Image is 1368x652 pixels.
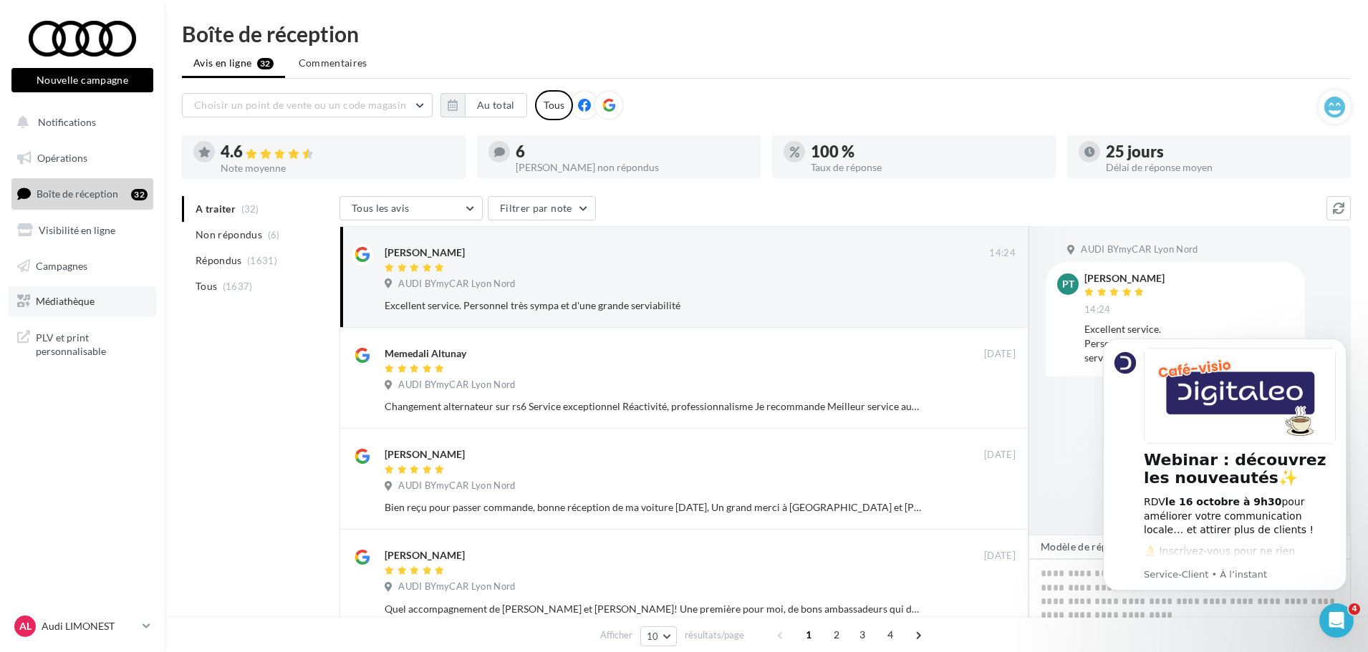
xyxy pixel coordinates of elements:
[647,631,659,642] span: 10
[247,255,277,266] span: (1631)
[352,202,410,214] span: Tous les avis
[339,196,483,220] button: Tous les avis
[385,298,923,313] div: Excellent service. Personnel très sympa et d'une grande serviabilité
[385,399,923,414] div: Changement alternateur sur rs6 Service exceptionnel Réactivité, professionnalisme Je recommande M...
[37,152,87,164] span: Opérations
[825,623,848,646] span: 2
[989,247,1016,260] span: 14:24
[398,580,515,593] span: AUDI BYmyCAR Lyon Nord
[488,196,596,220] button: Filtrer par note
[465,93,527,117] button: Au total
[385,548,465,563] div: [PERSON_NAME]
[221,163,454,173] div: Note moyenne
[36,328,148,359] span: PLV et print personnalisable
[11,613,153,640] a: AL Audi LIMONEST
[36,259,87,271] span: Campagnes
[299,56,367,70] span: Commentaires
[196,279,217,293] span: Tous
[1319,603,1354,638] iframe: Intercom live chat
[398,480,515,492] span: AUDI BYmyCAR Lyon Nord
[9,286,156,316] a: Médiathèque
[385,447,465,462] div: [PERSON_NAME]
[1349,603,1360,615] span: 4
[516,144,749,160] div: 6
[535,90,573,120] div: Tous
[196,253,242,268] span: Répondus
[223,281,253,292] span: (1637)
[221,144,454,160] div: 4.6
[182,93,433,117] button: Choisir un point de vente ou un code magasin
[1106,144,1339,160] div: 25 jours
[811,162,1044,172] div: Taux de réponse
[811,144,1044,160] div: 100 %
[9,178,156,209] a: Boîte de réception32
[851,623,874,646] span: 3
[1106,162,1339,172] div: Délai de réponse moyen
[385,346,466,361] div: Memedali Altunay
[984,348,1016,361] span: [DATE]
[194,99,406,111] span: Choisir un point de vente ou un code magasin
[398,379,515,391] span: AUDI BYmyCAR Lyon Nord
[1062,277,1074,291] span: PT
[268,229,280,240] span: (6)
[39,224,115,236] span: Visibilité en ligne
[9,322,156,364] a: PLV et print personnalisable
[1081,243,1198,256] span: AUDI BYmyCAR Lyon Nord
[516,162,749,172] div: [PERSON_NAME] non répondus
[984,550,1016,563] span: [DATE]
[600,628,632,642] span: Afficher
[440,93,527,117] button: Au total
[385,500,923,515] div: Bien reçu pour passer commande, bonne réception de ma voiture [DATE], Un grand merci à [GEOGRAPHI...
[879,623,902,646] span: 4
[9,215,156,245] a: Visibilité en ligne
[19,619,32,633] span: AL
[38,116,96,128] span: Notifications
[398,278,515,291] span: AUDI BYmyCAR Lyon Nord
[9,107,150,137] button: Notifications
[640,626,677,646] button: 10
[984,449,1016,462] span: [DATE]
[797,623,820,646] span: 1
[1029,535,1153,559] button: Modèle de réponse
[9,251,156,281] a: Campagnes
[1084,303,1111,316] span: 14:24
[685,628,744,642] span: résultats/page
[385,245,465,260] div: [PERSON_NAME]
[182,23,1351,44] div: Boîte de réception
[196,228,262,242] span: Non répondus
[9,143,156,173] a: Opérations
[37,188,118,200] span: Boîte de réception
[385,602,923,616] div: Quel accompagnement de [PERSON_NAME] et [PERSON_NAME]! Une première pour moi, de bons ambassadeur...
[36,295,95,307] span: Médiathèque
[42,619,137,633] p: Audi LIMONEST
[1084,273,1165,283] div: [PERSON_NAME]
[131,189,148,200] div: 32
[11,68,153,92] button: Nouvelle campagne
[1082,321,1368,645] iframe: Intercom notifications message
